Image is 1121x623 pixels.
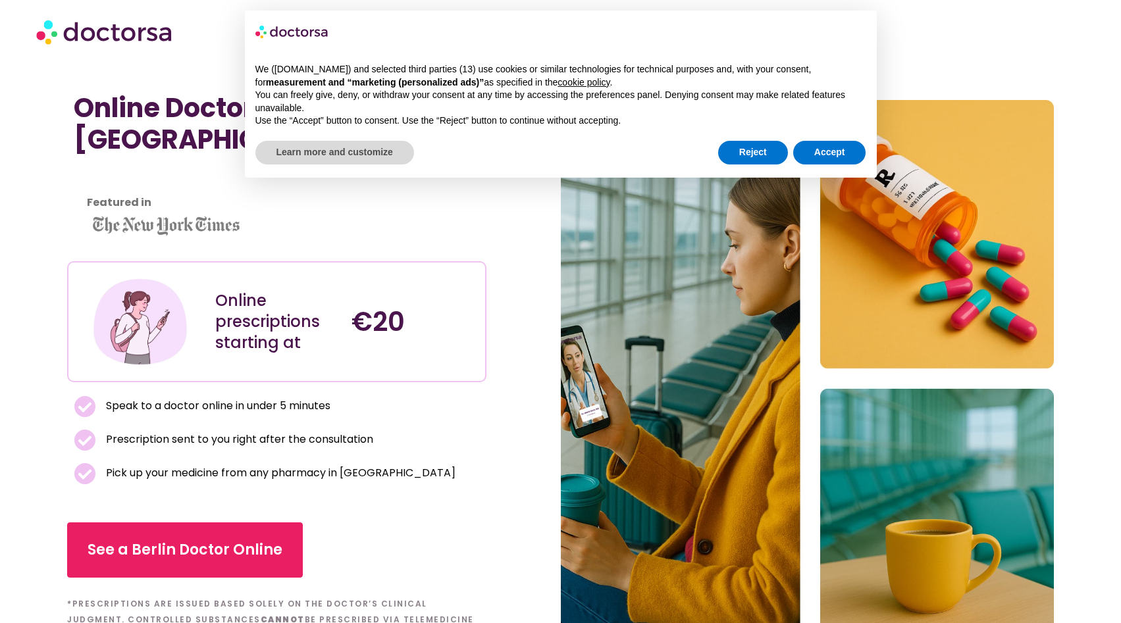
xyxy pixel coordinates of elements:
strong: measurement and “marketing (personalized ads)” [266,77,484,87]
p: Use the “Accept” button to consent. Use the “Reject” button to continue without accepting. [255,114,866,128]
p: We ([DOMAIN_NAME]) and selected third parties (13) use cookies or similar technologies for techni... [255,63,866,89]
span: Prescription sent to you right after the consultation [103,430,373,449]
button: Learn more and customize [255,141,414,164]
p: You can freely give, deny, or withdraw your consent at any time by accessing the preferences pane... [255,89,866,114]
iframe: Customer reviews powered by Trustpilot [74,184,480,200]
button: Reject [718,141,788,164]
a: cookie policy [558,77,610,87]
h1: Online Doctor Prescription in [GEOGRAPHIC_DATA] [74,92,480,155]
a: See a Berlin Doctor Online [67,522,303,578]
span: Pick up your medicine from any pharmacy in [GEOGRAPHIC_DATA] [103,464,456,482]
span: Speak to a doctor online in under 5 minutes [103,397,330,415]
img: Illustration depicting a young woman in a casual outfit, engaged with her smartphone. She has a p... [91,272,190,371]
h4: €20 [352,306,475,337]
span: See a Berlin Doctor Online [88,539,282,561]
strong: Featured in [87,195,151,210]
img: logo [255,21,329,42]
button: Accept [793,141,866,164]
div: Online prescriptions starting at [215,290,339,353]
iframe: Customer reviews powered by Trustpilot [74,168,271,184]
